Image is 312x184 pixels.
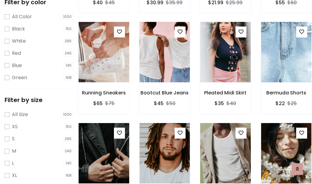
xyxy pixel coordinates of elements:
label: White [12,37,26,45]
span: 145 [64,160,73,166]
label: XS [12,123,18,130]
span: 246 [63,148,73,154]
label: All Color [12,13,32,20]
span: 1000 [61,111,73,118]
label: Black [12,25,25,33]
label: Blue [12,62,22,69]
h6: Bootcut Blue Jeans [139,90,190,96]
span: 1000 [61,14,73,20]
del: $50 [166,100,175,107]
h6: $65 [93,101,103,106]
h6: Running Sneakers [78,90,129,96]
h6: $35 [214,101,224,106]
h6: Bermuda Shorts [261,90,312,96]
label: S [12,135,15,143]
h6: Pleated Midi Skirt [200,90,251,96]
span: 246 [63,50,73,56]
span: 150 [64,26,73,32]
h5: Filter by size [5,96,73,104]
del: $75 [105,100,115,107]
span: 150 [64,124,73,130]
del: $40 [226,100,236,107]
label: Green [12,74,27,81]
label: Red [12,50,21,57]
h6: $45 [154,101,164,106]
span: 295 [63,38,73,44]
span: 168 [64,172,73,179]
h6: $22 [275,101,285,106]
span: 295 [63,136,73,142]
label: All Size [12,111,28,118]
del: $25 [287,100,297,107]
label: XL [12,172,17,179]
span: 145 [64,62,73,69]
span: 168 [64,75,73,81]
label: L [12,160,14,167]
label: M [12,147,16,155]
